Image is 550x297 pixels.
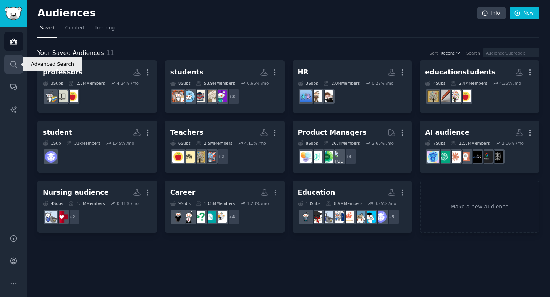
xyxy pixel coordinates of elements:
a: professors3Subs2.3MMembers4.24% /moTeachersAskProfessorsProfessors [37,60,157,113]
a: New [510,7,539,20]
div: 8 Sub s [298,140,318,146]
div: 4 Sub s [43,201,63,206]
img: RemoteJobs [215,211,227,223]
img: perplexity_ai [492,151,503,163]
a: Nursing audience4Subs1.3MMembers0.41% /mo+2StudentNursenursing [37,181,157,233]
div: 10.5M Members [196,201,235,206]
a: Product Managers8Subs267kMembers2.65% /mo+4ProductManagerSchoolProductMarketingProductMgmtProduct... [293,121,412,173]
div: 13 Sub s [298,201,321,206]
img: ESL_Teachers [449,90,461,102]
img: Professors [45,90,57,102]
img: Student [45,151,57,163]
img: jobs [204,211,216,223]
a: Saved [37,22,57,38]
img: school [332,211,344,223]
div: 2.3M Members [68,81,105,86]
span: Saved [40,25,55,32]
a: Curated [63,22,87,38]
div: Sort [430,50,438,56]
img: Student [375,211,387,223]
img: ProductMgmt [311,151,322,163]
div: Career [170,188,196,197]
img: AskProfessors [56,90,68,102]
img: nursing [321,211,333,223]
div: 3 Sub s [43,81,63,86]
div: student [43,128,72,137]
div: 0.66 % /mo [247,81,269,86]
div: AI audience [425,128,469,137]
a: Make a new audience [420,181,539,233]
div: 33k Members [66,140,100,146]
div: 2.4M Members [451,81,487,86]
img: Teachers [66,90,78,102]
div: + 2 [213,148,229,165]
img: nursing [45,211,57,223]
div: Teachers [170,128,204,137]
div: 0.25 % /mo [374,201,396,206]
div: 4.25 % /mo [499,81,521,86]
img: TeachingUK [204,151,216,163]
div: 1 Sub [43,140,61,146]
div: HR [298,68,309,77]
div: 3 Sub s [298,81,318,86]
img: CollegeEssays [343,211,354,223]
img: GetStudying [353,211,365,223]
img: claude [459,151,471,163]
a: Info [477,7,506,20]
img: ChatGPT [438,151,450,163]
span: Your Saved Audiences [37,48,104,58]
div: 1.23 % /mo [247,201,269,206]
div: 1.45 % /mo [112,140,134,146]
div: educationstudents [425,68,496,77]
img: ELATeachers [438,90,450,102]
span: Recent [440,50,454,56]
img: Bard [470,151,482,163]
img: UKUniversityStudents [194,90,205,102]
img: artificial [427,151,439,163]
div: 8.9M Members [326,201,362,206]
div: 1.3M Members [68,201,105,206]
img: Career_Advice [183,211,195,223]
div: 6 Sub s [170,140,191,146]
div: 58.9M Members [196,81,235,86]
a: Education13Subs8.9MMembers0.25% /mo+5StudentstudytipsGetStudyingCollegeEssaysschoolnursinghighsch... [293,181,412,233]
div: Education [298,188,335,197]
img: GummySearch logo [5,7,22,20]
img: AustralianTeachers [183,151,195,163]
img: ProductMarketing [321,151,333,163]
img: studytips [364,211,376,223]
div: 4.11 % /mo [244,140,266,146]
div: 4 Sub s [425,81,445,86]
img: AskHR [300,90,312,102]
div: 267k Members [324,140,360,146]
img: careerguidance [172,211,184,223]
div: 9 Sub s [170,201,191,206]
img: cscareerquestions [194,211,205,223]
div: 4.24 % /mo [117,81,139,86]
a: Career9Subs10.5MMembers1.23% /mo+4RemoteJobsjobscscareerquestionsCareer_Advicecareerguidance [165,181,285,233]
img: LawStudentsPH [204,90,216,102]
div: + 4 [224,209,240,225]
div: + 2 [64,209,80,225]
div: 2.5M Members [196,140,232,146]
div: students [170,68,204,77]
img: ProductManagement [300,151,312,163]
img: teaching [427,90,439,102]
img: Teachers [459,90,471,102]
img: Teachers [172,151,184,163]
img: StudentNurse [56,211,68,223]
img: highschool [311,211,322,223]
div: professors [43,68,83,77]
div: 2.16 % /mo [502,140,524,146]
a: AI audience7Subs12.8MMembers2.16% /moperplexity_aiGeminiAIBardclaudeClaudeAIChatGPTartificial [420,121,539,173]
input: Audience/Subreddit [483,48,539,57]
div: Nursing audience [43,188,109,197]
img: GeminiAI [481,151,493,163]
div: + 5 [383,209,400,225]
div: 2.0M Members [324,81,360,86]
span: 11 [107,49,114,56]
img: teaching [194,151,205,163]
h2: Audiences [37,7,477,19]
div: 0.22 % /mo [372,81,394,86]
div: 2.65 % /mo [372,140,394,146]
